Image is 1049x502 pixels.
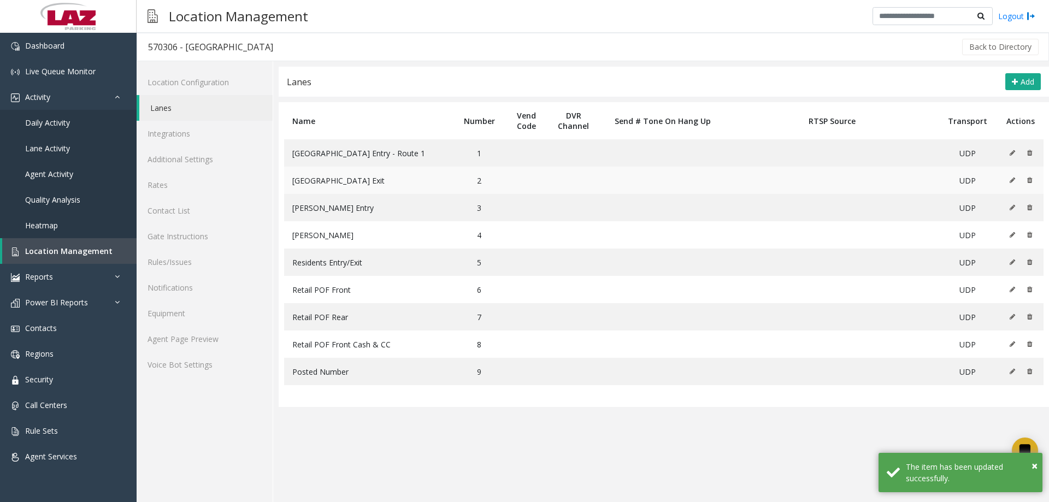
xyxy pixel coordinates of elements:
img: 'icon' [11,273,20,282]
td: UDP [938,167,998,194]
a: Additional Settings [137,146,273,172]
span: Residents Entry/Exit [292,257,362,268]
span: Agent Services [25,451,77,462]
a: Equipment [137,300,273,326]
button: Add [1005,73,1041,91]
a: Rules/Issues [137,249,273,275]
img: 'icon' [11,453,20,462]
a: Notifications [137,275,273,300]
img: 'icon' [11,376,20,385]
th: Vend Code [505,102,547,139]
img: 'icon' [11,93,20,102]
span: Retail POF Rear [292,312,348,322]
td: 5 [453,249,505,276]
img: 'icon' [11,68,20,76]
span: Lane Activity [25,143,70,153]
a: Lanes [139,95,273,121]
th: Actions [998,102,1044,139]
img: 'icon' [11,324,20,333]
button: Back to Directory [962,39,1039,55]
img: 'icon' [11,427,20,436]
img: 'icon' [11,299,20,308]
div: The item has been updated successfully. [906,461,1034,484]
a: Voice Bot Settings [137,352,273,377]
td: 1 [453,139,505,167]
a: Rates [137,172,273,198]
div: 570306 - [GEOGRAPHIC_DATA] [148,40,273,54]
div: Lanes [287,75,311,89]
td: 7 [453,303,505,330]
span: Quality Analysis [25,194,80,205]
td: UDP [938,276,998,303]
span: Live Queue Monitor [25,66,96,76]
img: 'icon' [11,350,20,359]
img: pageIcon [148,3,158,29]
span: Activity [25,92,50,102]
a: Agent Page Preview [137,326,273,352]
td: UDP [938,303,998,330]
td: 4 [453,221,505,249]
button: Close [1032,458,1038,474]
span: Rule Sets [25,426,58,436]
span: × [1032,458,1038,473]
a: Gate Instructions [137,223,273,249]
td: 9 [453,358,505,385]
span: [GEOGRAPHIC_DATA] Entry - Route 1 [292,148,425,158]
span: [GEOGRAPHIC_DATA] Exit [292,175,385,186]
span: Regions [25,349,54,359]
span: [PERSON_NAME] Entry [292,203,374,213]
span: Retail POF Front [292,285,351,295]
h3: Location Management [163,3,314,29]
img: 'icon' [11,247,20,256]
td: UDP [938,330,998,358]
td: UDP [938,139,998,167]
span: [PERSON_NAME] [292,230,353,240]
span: Posted Number [292,367,349,377]
img: 'icon' [11,401,20,410]
a: Logout [998,10,1035,22]
td: 8 [453,330,505,358]
span: Contacts [25,323,57,333]
span: Heatmap [25,220,58,231]
span: Agent Activity [25,169,73,179]
th: Name [284,102,453,139]
th: DVR Channel [547,102,599,139]
td: UDP [938,221,998,249]
span: Call Centers [25,400,67,410]
a: Location Configuration [137,69,273,95]
span: Retail POF Front Cash & CC [292,339,391,350]
span: Daily Activity [25,117,70,128]
a: Location Management [2,238,137,264]
td: UDP [938,358,998,385]
td: 2 [453,167,505,194]
th: RTSP Source [726,102,938,139]
span: Power BI Reports [25,297,88,308]
span: Add [1021,76,1034,87]
td: UDP [938,249,998,276]
span: Reports [25,271,53,282]
th: Send # Tone On Hang Up [599,102,726,139]
th: Number [453,102,505,139]
img: 'icon' [11,42,20,51]
a: Integrations [137,121,273,146]
td: UDP [938,194,998,221]
span: Dashboard [25,40,64,51]
img: logout [1027,10,1035,22]
span: Security [25,374,53,385]
td: 6 [453,276,505,303]
th: Transport [938,102,998,139]
a: Contact List [137,198,273,223]
span: Location Management [25,246,113,256]
td: 3 [453,194,505,221]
